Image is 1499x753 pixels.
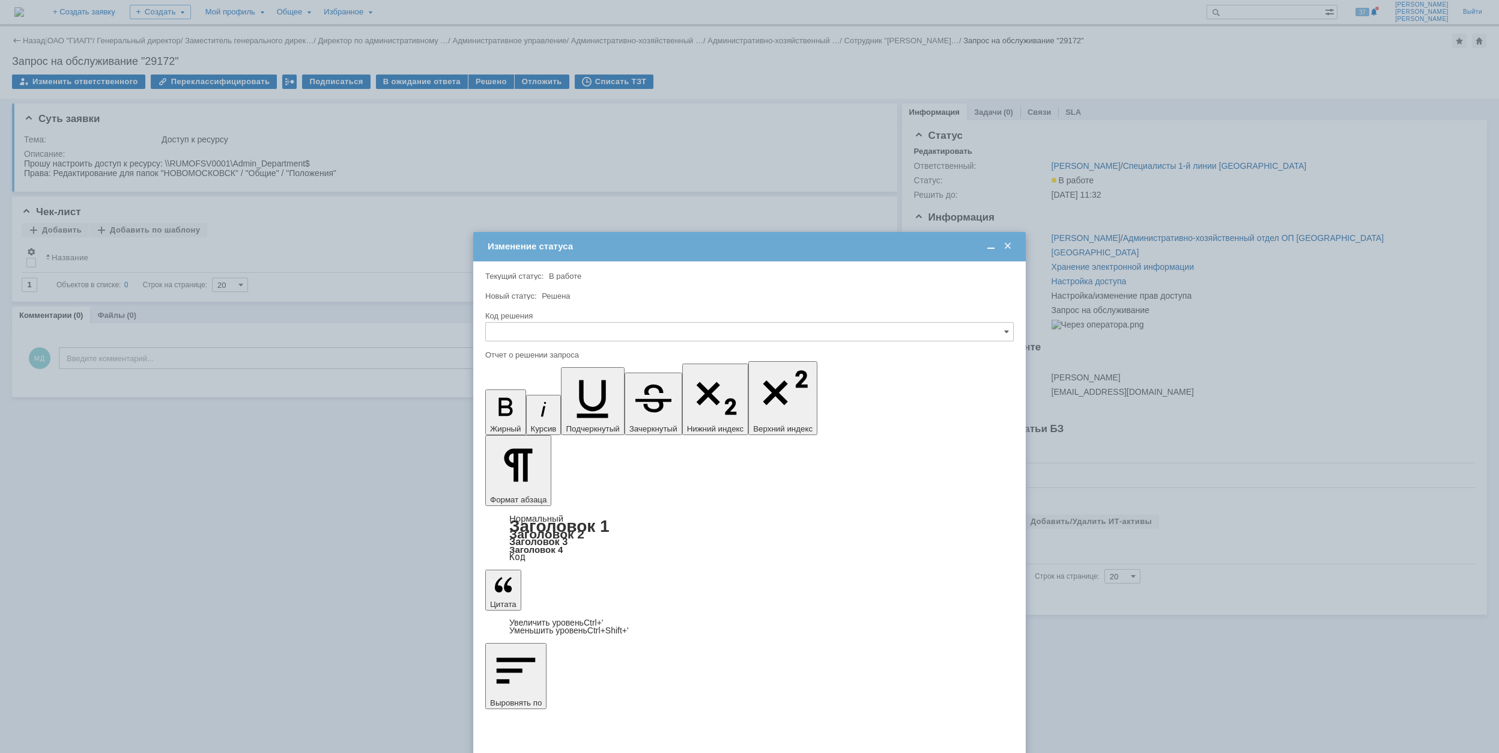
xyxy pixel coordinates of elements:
span: Закрыть [1002,241,1014,252]
span: Решена [542,291,570,300]
button: Жирный [485,389,526,435]
button: Подчеркнутый [561,367,624,435]
div: Изменение статуса [488,241,1014,252]
span: Цитата [490,600,516,609]
button: Зачеркнутый [625,373,682,435]
a: Increase [509,618,604,627]
button: Нижний индекс [682,364,749,435]
div: Цитата [485,619,1014,635]
span: Свернуть (Ctrl + M) [985,241,997,252]
div: Формат абзаца [485,514,1014,561]
button: Формат абзаца [485,435,551,506]
div: Код решения [485,312,1011,320]
a: Заголовок 4 [509,544,563,555]
span: Подчеркнутый [566,424,619,433]
button: Курсив [526,395,562,435]
span: Зачеркнутый [629,424,677,433]
a: Decrease [509,626,629,635]
a: Нормальный [509,513,563,523]
div: Отчет о решении запроса [485,351,1011,359]
button: Выровнять по [485,643,547,709]
label: Текущий статус: [485,272,544,281]
span: В работе [549,272,581,281]
span: Верхний индекс [753,424,813,433]
span: Курсив [531,424,557,433]
a: Заголовок 2 [509,527,584,541]
span: Формат абзаца [490,495,547,504]
span: Нижний индекс [687,424,744,433]
button: Цитата [485,570,521,611]
a: Код [509,552,525,562]
a: Заголовок 1 [509,517,610,535]
span: Ctrl+Shift+' [587,626,629,635]
span: Выровнять по [490,698,542,707]
label: Новый статус: [485,291,537,300]
span: Ctrl+' [584,618,604,627]
button: Верхний индекс [748,361,817,435]
a: Заголовок 3 [509,536,568,547]
span: Жирный [490,424,521,433]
